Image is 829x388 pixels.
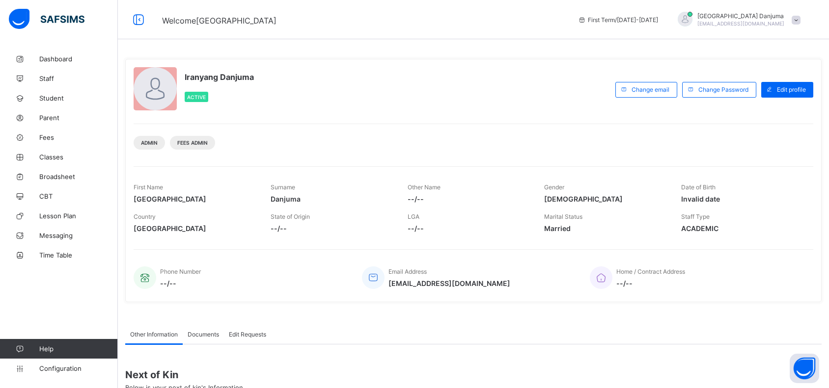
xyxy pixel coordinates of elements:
span: Edit Requests [229,331,266,338]
span: Admin [141,140,158,146]
span: Edit profile [777,86,806,93]
span: Messaging [39,232,118,239]
span: Welcome [GEOGRAPHIC_DATA] [162,16,276,26]
span: Change Password [698,86,748,93]
span: Fees [39,133,118,141]
span: ACADEMIC [681,224,803,233]
span: Iranyang Danjuma [185,72,254,82]
span: Staff Type [681,213,710,220]
span: CBT [39,192,118,200]
span: [GEOGRAPHIC_DATA] Danjuma [697,12,784,20]
span: Surname [271,183,295,191]
span: Other Name [408,183,441,191]
span: Fees Admin [177,140,208,146]
span: Lesson Plan [39,212,118,220]
img: safsims [9,9,84,29]
span: [EMAIL_ADDRESS][DOMAIN_NAME] [388,279,510,287]
span: Parent [39,114,118,122]
span: Change email [632,86,669,93]
span: LGA [408,213,419,220]
span: Student [39,94,118,102]
span: Configuration [39,364,117,372]
span: Broadsheet [39,173,118,181]
span: First Name [134,183,163,191]
span: Classes [39,153,118,161]
span: Marital Status [544,213,582,220]
span: --/-- [616,279,685,287]
span: [DEMOGRAPHIC_DATA] [544,195,666,203]
span: Date of Birth [681,183,716,191]
span: Invalid date [681,195,803,203]
span: Gender [544,183,564,191]
span: [GEOGRAPHIC_DATA] [134,195,256,203]
span: Help [39,345,117,353]
span: Other Information [130,331,178,338]
div: IranyangDanjuma [668,12,805,28]
span: Home / Contract Address [616,268,685,275]
span: Staff [39,75,118,82]
span: session/term information [578,16,658,24]
span: Active [187,94,206,100]
span: Phone Number [160,268,201,275]
span: Email Address [388,268,427,275]
span: --/-- [160,279,201,287]
span: --/-- [408,224,530,233]
span: Married [544,224,666,233]
span: [EMAIL_ADDRESS][DOMAIN_NAME] [697,21,784,26]
span: --/-- [408,195,530,203]
span: Country [134,213,156,220]
span: State of Origin [271,213,310,220]
span: Documents [188,331,219,338]
button: Open asap [790,354,819,383]
span: Time Table [39,251,118,259]
span: --/-- [271,224,393,233]
span: Next of Kin [125,369,822,381]
span: [GEOGRAPHIC_DATA] [134,224,256,233]
span: Danjuma [271,195,393,203]
span: Dashboard [39,55,118,63]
